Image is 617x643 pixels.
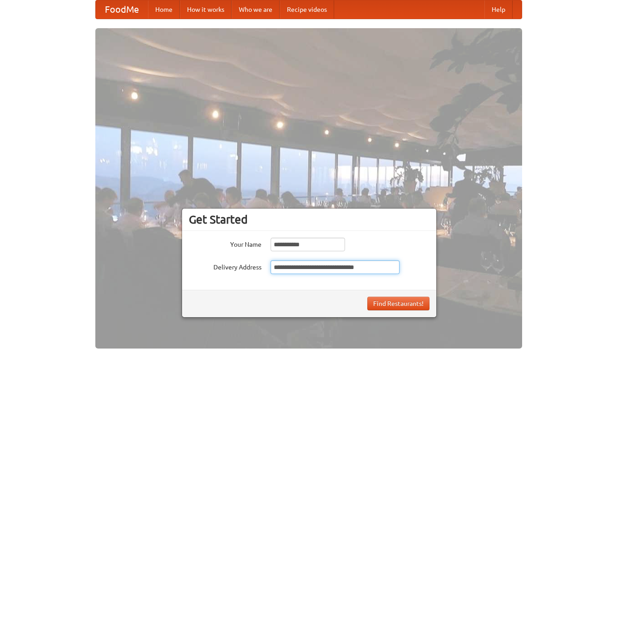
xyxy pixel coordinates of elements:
a: Help [484,0,513,19]
a: FoodMe [96,0,148,19]
button: Find Restaurants! [367,297,429,310]
label: Delivery Address [189,260,262,272]
h3: Get Started [189,213,429,226]
a: Recipe videos [280,0,334,19]
a: Home [148,0,180,19]
a: Who we are [232,0,280,19]
a: How it works [180,0,232,19]
label: Your Name [189,238,262,249]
